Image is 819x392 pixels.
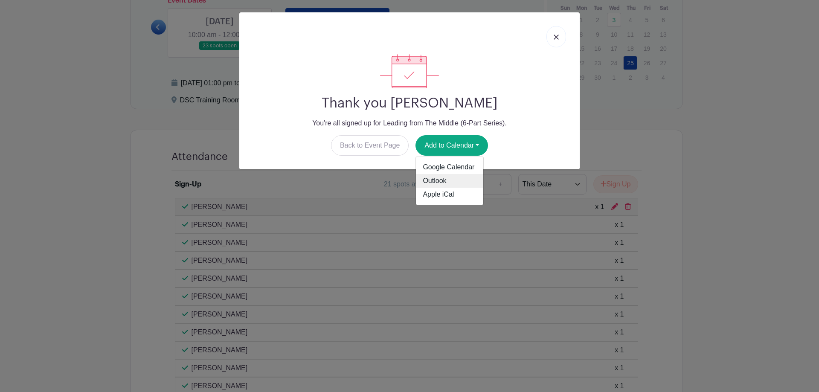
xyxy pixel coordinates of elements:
[246,95,573,111] h2: Thank you [PERSON_NAME]
[246,118,573,128] p: You're all signed up for Leading from The Middle (6-Part Series).
[416,174,483,188] a: Outlook
[415,135,488,156] button: Add to Calendar
[380,54,439,88] img: signup_complete-c468d5dda3e2740ee63a24cb0ba0d3ce5d8a4ecd24259e683200fb1569d990c8.svg
[554,35,559,40] img: close_button-5f87c8562297e5c2d7936805f587ecaba9071eb48480494691a3f1689db116b3.svg
[416,188,483,201] a: Apple iCal
[331,135,409,156] a: Back to Event Page
[416,160,483,174] a: Google Calendar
